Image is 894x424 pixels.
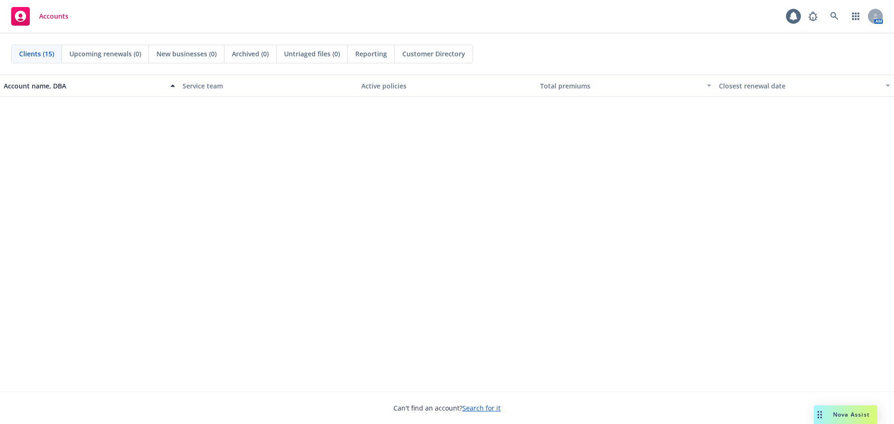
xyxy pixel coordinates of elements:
[715,74,894,97] button: Closest renewal date
[284,49,340,59] span: Untriaged files (0)
[804,7,822,26] a: Report a Bug
[179,74,358,97] button: Service team
[402,49,465,59] span: Customer Directory
[232,49,269,59] span: Archived (0)
[7,3,72,29] a: Accounts
[825,7,844,26] a: Search
[814,405,877,424] button: Nova Assist
[540,81,701,91] div: Total premiums
[847,7,865,26] a: Switch app
[69,49,141,59] span: Upcoming renewals (0)
[19,49,54,59] span: Clients (15)
[39,13,68,20] span: Accounts
[814,405,826,424] div: Drag to move
[719,81,880,91] div: Closest renewal date
[536,74,715,97] button: Total premiums
[393,403,501,413] span: Can't find an account?
[183,81,354,91] div: Service team
[4,81,165,91] div: Account name, DBA
[361,81,533,91] div: Active policies
[355,49,387,59] span: Reporting
[833,411,870,418] span: Nova Assist
[462,404,501,412] a: Search for it
[156,49,217,59] span: New businesses (0)
[358,74,536,97] button: Active policies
